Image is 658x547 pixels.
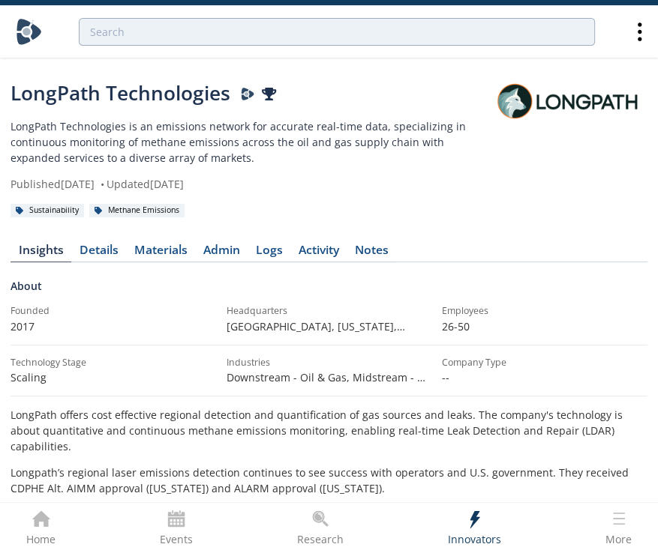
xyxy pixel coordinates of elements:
[355,244,389,256] div: Notes
[71,244,126,262] a: Details
[442,318,647,334] p: 26-50
[11,278,647,304] div: About
[227,318,432,334] p: [GEOGRAPHIC_DATA], [US_STATE] , [GEOGRAPHIC_DATA]
[227,304,432,318] div: Headquarters
[11,465,647,496] p: Longpath’s regional laser emissions detection continues to see success with operators and U.S. go...
[89,204,185,217] div: Methane Emissions
[227,370,431,400] span: Downstream - Oil & Gas, Midstream - Oil & Gas, Upstream - Oil & Gas
[11,244,71,262] a: Insights
[11,118,488,166] p: LongPath Technologies is an emissions network for accurate real-time data, specializing in contin...
[11,176,488,192] div: Published [DATE] Updated [DATE]
[347,244,396,262] a: Notes
[290,244,347,262] a: Activity
[248,244,290,262] a: Logs
[126,244,195,262] a: Materials
[80,244,119,256] div: Details
[11,356,86,369] div: Technology Stage
[11,407,647,454] p: LongPath offers cost effective regional detection and quantification of gas sources and leaks. Th...
[11,318,216,334] p: 2017
[195,244,248,262] a: Admin
[442,356,647,369] div: Company Type
[11,204,84,217] div: Sustainability
[98,177,107,191] span: •
[442,304,647,318] div: Employees
[241,88,254,101] img: Darcy Presenter
[227,356,432,369] div: Industries
[442,369,647,385] p: --
[11,369,216,385] div: Scaling
[11,79,488,108] div: LongPath Technologies
[11,304,216,318] div: Founded
[16,19,42,45] img: Home
[79,18,595,46] input: Advanced Search
[19,244,64,256] div: Insights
